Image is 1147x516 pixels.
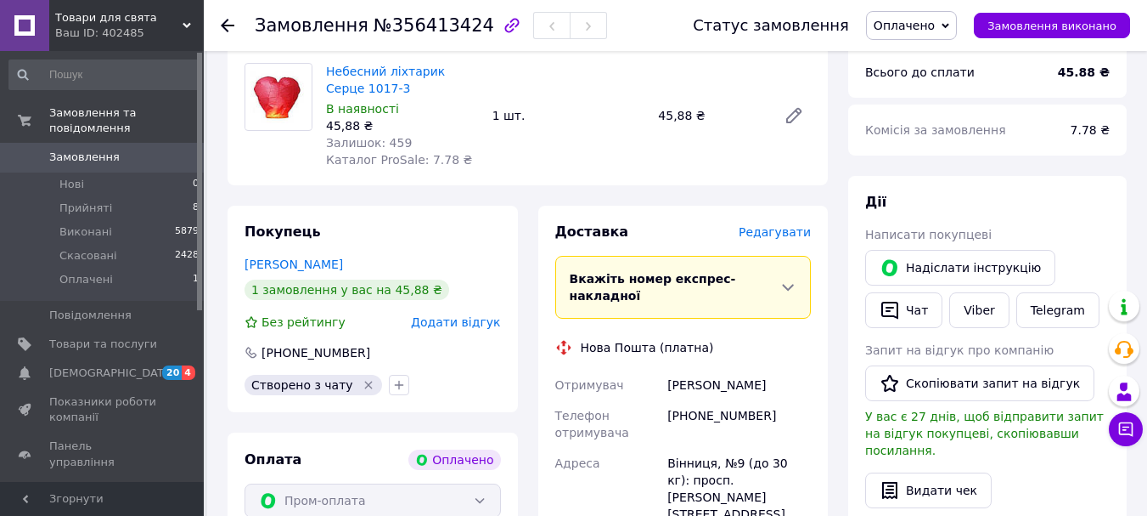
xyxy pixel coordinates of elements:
[555,378,624,392] span: Отримувач
[326,102,399,116] span: В наявності
[362,378,375,392] svg: Видалити мітку
[865,65,975,79] span: Всього до сплати
[411,315,500,329] span: Додати відгук
[326,136,412,150] span: Залишок: 459
[260,344,372,361] div: [PHONE_NUMBER]
[865,194,886,210] span: Дії
[59,224,112,240] span: Виконані
[326,153,472,167] span: Каталог ProSale: 7.78 ₴
[987,20,1116,32] span: Замовлення виконано
[55,10,183,26] span: Товари для свята
[49,394,157,425] span: Показники роботи компанії
[221,17,234,34] div: Повернутися назад
[261,315,346,329] span: Без рейтингу
[865,410,1104,457] span: У вас є 27 днів, щоб відправити запит на відгук покупцеві, скопіювавши посилання.
[182,366,195,380] span: 4
[865,123,1006,137] span: Комісія за замовлення
[555,409,629,439] span: Телефон отримувача
[486,104,652,128] div: 1 шт.
[865,250,1055,286] button: Надіслати інструкцію
[8,60,200,90] input: Пошук
[49,366,175,381] span: [DEMOGRAPHIC_DATA]
[1071,123,1110,137] span: 7.78 ₴
[1109,412,1143,446] button: Чат з покупцем
[865,343,1054,357] span: Запит на відгук про компанію
[193,177,199,192] span: 0
[59,201,112,216] span: Прийняті
[865,228,992,241] span: Написати покупцеві
[59,177,84,192] span: Нові
[175,224,199,240] span: 5879
[576,339,718,356] div: Нова Пошта (платна)
[1016,292,1099,328] a: Telegram
[162,366,182,380] span: 20
[555,224,629,240] span: Доставка
[664,400,814,448] div: [PHONE_NUMBER]
[651,104,770,128] div: 45,88 ₴
[570,272,736,303] span: Вкажіть номер експрес-накладної
[865,366,1094,401] button: Скопіювати запит на відгук
[49,105,204,136] span: Замовлення та повідомлення
[193,272,199,287] span: 1
[555,456,600,470] span: Адреса
[49,150,120,165] span: Замовлення
[251,378,353,392] span: Створено з чату
[193,201,199,216] span: 8
[55,26,204,41] div: Ваш ID: 402485
[408,450,500,470] div: Оплачено
[1058,65,1110,79] b: 45.88 ₴
[326,65,445,95] a: Небесний ліхтарик Серце 1017-3
[949,292,1009,328] a: Viber
[865,473,992,508] button: Видати чек
[739,225,811,239] span: Редагувати
[693,17,849,34] div: Статус замовлення
[59,272,113,287] span: Оплачені
[59,248,117,264] span: Скасовані
[255,15,368,36] span: Замовлення
[777,99,811,133] a: Редагувати
[175,248,199,264] span: 2428
[974,13,1130,38] button: Замовлення виконано
[245,451,301,468] span: Оплата
[49,308,132,323] span: Повідомлення
[49,439,157,469] span: Панель управління
[49,337,157,352] span: Товари та послуги
[245,65,312,130] img: Небесний ліхтарик Серце 1017-3
[664,370,814,400] div: [PERSON_NAME]
[245,280,449,300] div: 1 замовлення у вас на 45,88 ₴
[865,292,942,328] button: Чат
[326,117,479,134] div: 45,88 ₴
[245,258,343,271] a: [PERSON_NAME]
[874,19,935,32] span: Оплачено
[245,224,321,240] span: Покупець
[374,15,494,36] span: №356413424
